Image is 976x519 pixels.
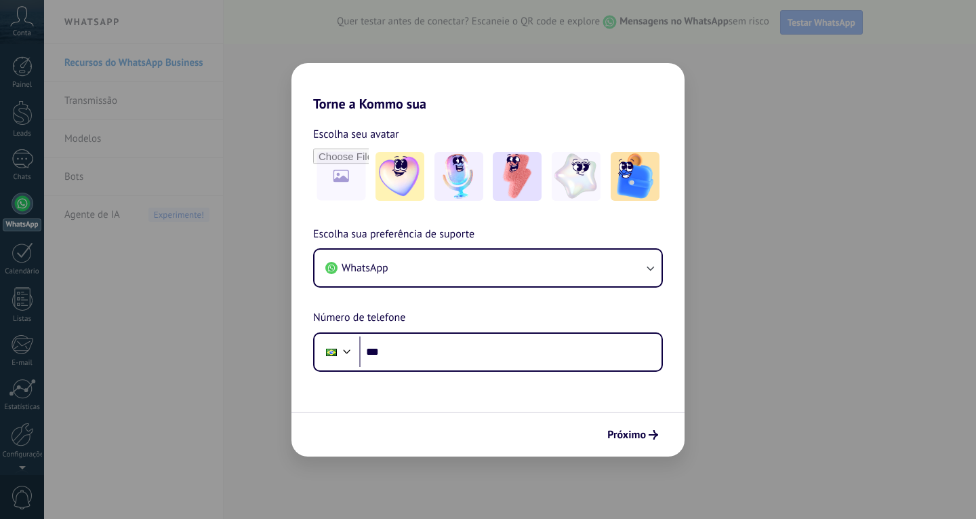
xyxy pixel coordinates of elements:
[314,250,662,286] button: WhatsApp
[493,152,542,201] img: -3.jpeg
[319,338,344,366] div: Brazil: + 55
[291,63,685,112] h2: Torne a Kommo sua
[313,226,474,244] span: Escolha sua preferência de suporte
[313,309,405,327] span: Número de telefone
[342,261,388,275] span: WhatsApp
[313,126,399,143] span: Escolha seu avatar
[552,152,601,201] img: -4.jpeg
[375,152,424,201] img: -1.jpeg
[601,423,664,446] button: Próximo
[434,152,483,201] img: -2.jpeg
[607,430,646,440] span: Próximo
[611,152,659,201] img: -5.jpeg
